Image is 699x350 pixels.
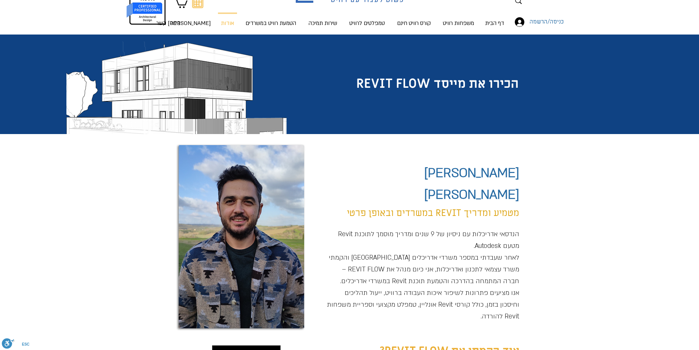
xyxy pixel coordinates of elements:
button: כניסה/הרשמה [510,15,543,29]
img: יונתן אלדד Revit Flow [179,145,304,328]
a: הטמעת רוויט במשרדים [239,12,303,27]
span: [PERSON_NAME] [PERSON_NAME] [424,164,519,203]
p: שירות תמיכה [306,13,340,33]
p: דף הבית [482,13,507,33]
a: דף הבית [480,12,510,27]
p: קורס רוויט חינם [394,13,434,33]
a: [PERSON_NAME] קשר [186,12,216,27]
p: [PERSON_NAME] קשר [153,13,214,33]
a: משפחות רוויט [437,12,480,27]
span: הכירו את מייסד REVIT FLOW [356,75,519,92]
span: כניסה/הרשמה [527,17,566,27]
span: לאחר שעבדתי במספר משרדי אדריכלים [GEOGRAPHIC_DATA] והקמתי משרד עצמאי לתכנון ואדריכלות, אני כיום מ... [329,253,519,285]
a: אודות [216,12,239,27]
p: בלוג [168,13,183,33]
a: שירות תמיכה [303,12,343,27]
a: טמפלטים לרוויט [343,12,391,27]
span: אנו מציעים פתרונות לשיפור איכות העבודה ברוויט, ייעול תהליכים וחיסכון בזמן, כולל קורסי Revit אונלי... [327,289,519,321]
img: שרטוט רוויט יונתן אלדד [66,42,287,134]
a: בלוג [166,12,186,27]
p: טמפלטים לרוויט [346,13,388,33]
p: הטמעת רוויט במשרדים [243,13,299,33]
a: קורס רוויט חינם [391,12,437,27]
p: אודות [218,14,237,33]
span: מטמיע ומדריך REVIT במשרדים ובאופן פרטי [347,207,519,219]
p: משפחות רוויט [440,13,477,33]
nav: אתר [161,12,510,27]
span: הנדסאי אדריכלות עם ניסיון של 9 שנים ומדריך מוסמך לתוכנת Revit מטעם Autodesk. [338,230,519,250]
